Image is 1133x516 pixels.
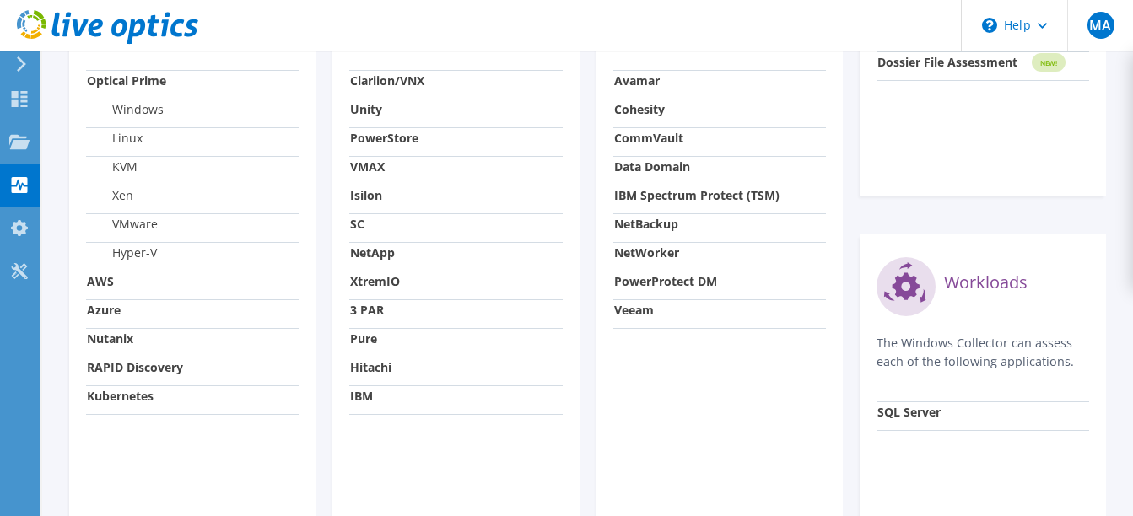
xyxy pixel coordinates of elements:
strong: 3 PAR [350,302,384,318]
strong: Clariion/VNX [350,73,424,89]
strong: VMAX [350,159,385,175]
label: Windows [87,101,164,118]
strong: NetWorker [614,245,679,261]
label: Hyper-V [87,245,157,261]
strong: AWS [87,273,114,289]
strong: Isilon [350,187,382,203]
strong: Dossier File Assessment [877,54,1017,70]
p: The Windows Collector can assess each of the following applications. [877,334,1089,371]
strong: PowerStore [350,130,418,146]
strong: Data Domain [614,159,690,175]
label: Xen [87,187,133,204]
strong: NetBackup [614,216,678,232]
strong: Avamar [614,73,660,89]
strong: Azure [87,302,121,318]
label: KVM [87,159,138,175]
strong: Nutanix [87,331,133,347]
svg: \n [982,18,997,33]
strong: SQL Server [877,404,941,420]
strong: Optical Prime [87,73,166,89]
strong: XtremIO [350,273,400,289]
strong: IBM [350,388,373,404]
strong: PowerProtect DM [614,273,717,289]
label: Linux [87,130,143,147]
strong: NetApp [350,245,395,261]
strong: Veeam [614,302,654,318]
strong: Cohesity [614,101,665,117]
strong: Hitachi [350,359,391,375]
strong: Kubernetes [87,388,154,404]
span: MA [1087,12,1114,39]
label: VMware [87,216,158,233]
label: Workloads [944,274,1028,291]
strong: CommVault [614,130,683,146]
tspan: NEW! [1039,58,1056,67]
strong: Pure [350,331,377,347]
strong: SC [350,216,364,232]
strong: Unity [350,101,382,117]
strong: RAPID Discovery [87,359,183,375]
strong: IBM Spectrum Protect (TSM) [614,187,780,203]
